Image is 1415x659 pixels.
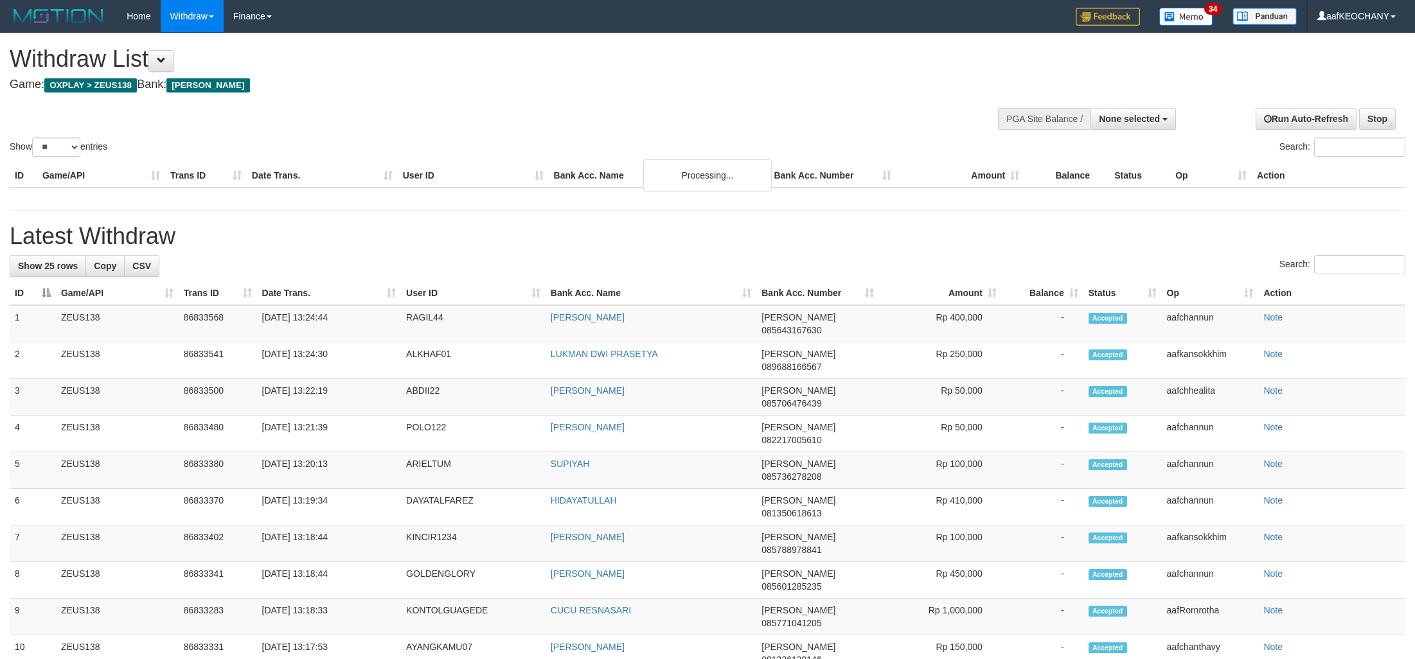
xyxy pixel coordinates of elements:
[56,562,179,599] td: ZEUS138
[1083,281,1162,305] th: Status: activate to sort column ascending
[1279,137,1405,157] label: Search:
[1263,605,1283,615] a: Note
[551,568,625,579] a: [PERSON_NAME]
[179,599,257,635] td: 86833283
[257,452,402,489] td: [DATE] 13:20:13
[401,305,546,342] td: RAGIL44
[1359,108,1396,130] a: Stop
[1090,108,1176,130] button: None selected
[94,261,116,271] span: Copy
[546,281,756,305] th: Bank Acc. Name: activate to sort column ascending
[32,137,80,157] select: Showentries
[179,452,257,489] td: 86833380
[1263,568,1283,579] a: Note
[761,471,821,482] span: Copy 085736278208 to clipboard
[1089,606,1127,617] span: Accepted
[551,349,658,359] a: LUKMAN DWI PRASETYA
[1089,313,1127,324] span: Accepted
[761,495,835,505] span: [PERSON_NAME]
[398,164,549,188] th: User ID
[1159,8,1213,26] img: Button%20Memo.svg
[879,452,1002,489] td: Rp 100,000
[1263,495,1283,505] a: Note
[761,568,835,579] span: [PERSON_NAME]
[1263,349,1283,359] a: Note
[761,508,821,518] span: Copy 081350618613 to clipboard
[257,342,402,379] td: [DATE] 13:24:30
[551,312,625,322] a: [PERSON_NAME]
[1162,489,1259,525] td: aafchannun
[56,379,179,416] td: ZEUS138
[10,224,1405,249] h1: Latest Withdraw
[1089,423,1127,434] span: Accepted
[257,305,402,342] td: [DATE] 13:24:44
[1089,642,1127,653] span: Accepted
[37,164,165,188] th: Game/API
[1314,255,1405,274] input: Search:
[10,46,930,72] h1: Withdraw List
[10,416,56,452] td: 4
[761,618,821,628] span: Copy 085771041205 to clipboard
[896,164,1024,188] th: Amount
[761,435,821,445] span: Copy 082217005610 to clipboard
[1002,379,1083,416] td: -
[1076,8,1140,26] img: Feedback.jpg
[1263,312,1283,322] a: Note
[1314,137,1405,157] input: Search:
[1279,255,1405,274] label: Search:
[1162,305,1259,342] td: aafchannun
[10,255,86,277] a: Show 25 rows
[166,78,249,92] span: [PERSON_NAME]
[879,562,1002,599] td: Rp 450,000
[179,525,257,562] td: 86833402
[179,416,257,452] td: 86833480
[257,599,402,635] td: [DATE] 13:18:33
[879,281,1002,305] th: Amount: activate to sort column ascending
[1002,305,1083,342] td: -
[1089,496,1127,507] span: Accepted
[1002,489,1083,525] td: -
[1002,342,1083,379] td: -
[257,489,402,525] td: [DATE] 13:19:34
[10,78,930,91] h4: Game: Bank:
[257,281,402,305] th: Date Trans.: activate to sort column ascending
[56,281,179,305] th: Game/API: activate to sort column ascending
[1162,379,1259,416] td: aafchhealita
[1002,599,1083,635] td: -
[1256,108,1357,130] a: Run Auto-Refresh
[10,562,56,599] td: 8
[879,379,1002,416] td: Rp 50,000
[179,489,257,525] td: 86833370
[1109,164,1170,188] th: Status
[401,489,546,525] td: DAYATALFAREZ
[10,6,107,26] img: MOTION_logo.png
[401,562,546,599] td: GOLDENGLORY
[56,305,179,342] td: ZEUS138
[551,532,625,542] a: [PERSON_NAME]
[56,525,179,562] td: ZEUS138
[165,164,247,188] th: Trans ID
[1162,562,1259,599] td: aafchannun
[643,159,772,191] div: Processing...
[179,379,257,416] td: 86833500
[761,362,821,372] span: Copy 089688166567 to clipboard
[18,261,78,271] span: Show 25 rows
[10,281,56,305] th: ID: activate to sort column descending
[1162,416,1259,452] td: aafchannun
[132,261,151,271] span: CSV
[761,325,821,335] span: Copy 085643167630 to clipboard
[401,342,546,379] td: ALKHAF01
[257,379,402,416] td: [DATE] 13:22:19
[1162,281,1259,305] th: Op: activate to sort column ascending
[879,489,1002,525] td: Rp 410,000
[998,108,1090,130] div: PGA Site Balance /
[1263,532,1283,542] a: Note
[1089,532,1127,543] span: Accepted
[1170,164,1252,188] th: Op
[1263,422,1283,432] a: Note
[549,164,769,188] th: Bank Acc. Name
[1263,385,1283,396] a: Note
[1263,642,1283,652] a: Note
[401,379,546,416] td: ABDII22
[551,385,625,396] a: [PERSON_NAME]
